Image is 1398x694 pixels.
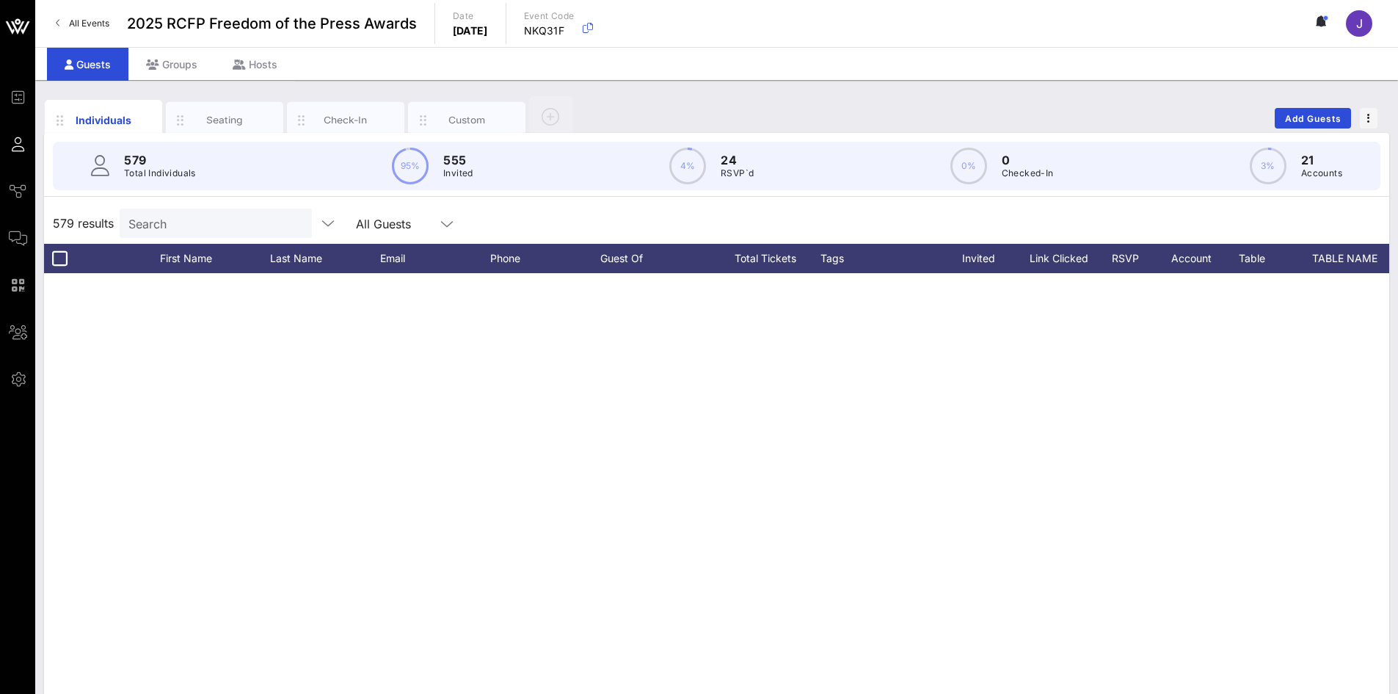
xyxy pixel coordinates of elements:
[1301,151,1342,169] p: 21
[1301,166,1342,181] p: Accounts
[453,24,488,38] p: [DATE]
[1239,244,1312,273] div: Table
[313,113,379,127] div: Check-In
[1284,113,1342,124] span: Add Guests
[721,166,754,181] p: RSVP`d
[443,166,473,181] p: Invited
[47,48,128,81] div: Guests
[721,151,754,169] p: 24
[124,151,196,169] p: 579
[1275,108,1351,129] button: Add Guests
[1026,244,1107,273] div: Link Clicked
[69,18,109,29] span: All Events
[215,48,295,81] div: Hosts
[1346,10,1372,37] div: J
[1356,16,1363,31] span: J
[160,244,270,273] div: First Name
[443,151,473,169] p: 555
[47,12,118,35] a: All Events
[347,209,465,238] div: All Guests
[1158,244,1239,273] div: Account
[356,217,411,231] div: All Guests
[434,113,500,127] div: Custom
[710,244,820,273] div: Total Tickets
[820,244,945,273] div: Tags
[380,244,490,273] div: Email
[124,166,196,181] p: Total Individuals
[600,244,710,273] div: Guest Of
[1107,244,1158,273] div: RSVP
[1002,166,1054,181] p: Checked-In
[453,9,488,24] p: Date
[71,112,136,128] div: Individuals
[128,48,215,81] div: Groups
[192,113,258,127] div: Seating
[53,214,114,232] span: 579 results
[127,12,417,35] span: 2025 RCFP Freedom of the Press Awards
[524,24,575,38] p: NKQ31F
[945,244,1026,273] div: Invited
[270,244,380,273] div: Last Name
[490,244,600,273] div: Phone
[1002,151,1054,169] p: 0
[524,9,575,24] p: Event Code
